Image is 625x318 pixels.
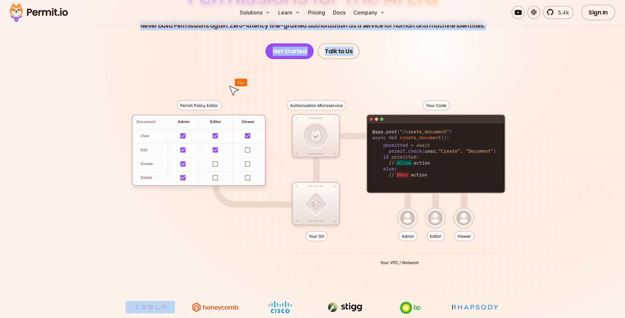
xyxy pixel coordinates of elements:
[385,301,435,315] img: bp
[351,6,388,19] button: Company
[450,301,500,313] img: Rhapsody Health
[140,21,485,30] p: Never build Permissions again. Zero-latency fine-grained authorization as a service for human and...
[7,1,71,24] img: Permit logo
[581,5,615,20] a: Sign In
[305,6,328,19] a: Pricing
[276,6,303,19] button: Learn
[237,6,273,19] button: Solutions
[318,43,360,59] a: Talk to Us
[265,43,314,59] a: Get Started
[543,6,573,19] a: 5.4k
[330,6,348,19] a: Docs
[554,9,569,16] span: 5.4k
[256,301,305,313] img: Cisco
[191,301,240,313] img: Honeycomb
[126,301,175,313] img: tesla
[321,301,370,313] img: Stigg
